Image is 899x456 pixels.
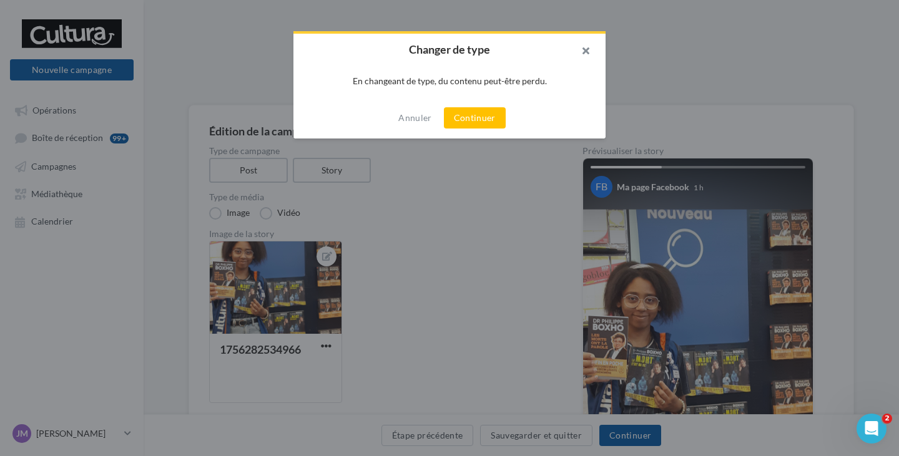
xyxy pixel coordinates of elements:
button: Annuler [393,110,436,125]
button: Continuer [444,107,506,129]
h2: Changer de type [313,44,586,55]
span: 2 [882,414,892,424]
iframe: Intercom live chat [857,414,887,444]
div: En changeant de type, du contenu peut-être perdu. [313,75,586,87]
